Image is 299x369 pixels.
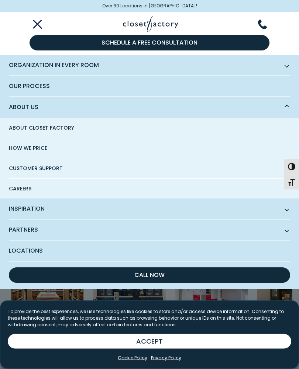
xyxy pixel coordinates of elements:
button: Toggle Font size [284,174,299,190]
a: Customer Support [9,158,290,179]
a: Our Process [9,76,290,97]
span: How We Price [9,138,47,158]
span: About Closet Factory [9,118,74,138]
span: Over 60 Locations in [GEOGRAPHIC_DATA]! [102,3,197,9]
span: Partners [9,219,290,240]
button: Call Now [9,267,290,283]
button: Toggle High Contrast [284,159,299,174]
span: Careers [9,179,31,198]
a: Privacy Policy [151,355,181,361]
a: Schedule a Free Consultation [30,35,269,50]
a: How We Price [9,138,290,158]
a: Locations [9,240,290,261]
a: Cookie Policy [118,355,147,361]
button: ACCEPT [8,334,291,349]
span: Locations [9,240,290,261]
span: Inspiration [9,198,290,219]
p: To provide the best experiences, we use technologies like cookies to store and/or access device i... [8,308,291,328]
button: Phone Number [258,20,276,29]
span: Organization in Every Room [9,55,290,76]
span: About Us [9,97,290,118]
span: Customer Support [9,158,63,178]
a: Careers [9,179,290,198]
a: About Closet Factory [9,118,290,138]
img: Closet Factory Logo [123,16,178,32]
button: Toggle Mobile Menu [23,20,43,29]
